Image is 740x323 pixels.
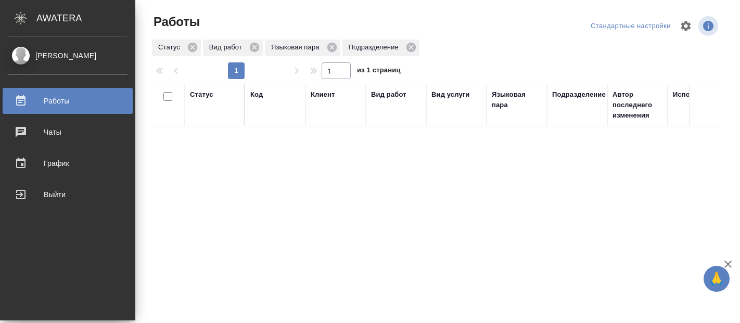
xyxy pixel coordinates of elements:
[311,89,335,100] div: Клиент
[151,14,200,30] span: Работы
[190,89,213,100] div: Статус
[431,89,470,100] div: Вид услуги
[3,150,133,176] a: График
[8,93,127,109] div: Работы
[357,64,401,79] span: из 1 страниц
[3,88,133,114] a: Работы
[704,266,730,292] button: 🙏
[158,42,184,53] p: Статус
[8,50,127,61] div: [PERSON_NAME]
[588,18,673,34] div: split button
[8,124,127,140] div: Чаты
[203,40,263,56] div: Вид работ
[698,16,720,36] span: Посмотреть информацию
[8,156,127,171] div: График
[3,119,133,145] a: Чаты
[8,187,127,202] div: Выйти
[152,40,201,56] div: Статус
[673,14,698,38] span: Настроить таблицу
[342,40,419,56] div: Подразделение
[209,42,246,53] p: Вид работ
[613,89,662,121] div: Автор последнего изменения
[36,8,135,29] div: AWATERA
[552,89,606,100] div: Подразделение
[349,42,402,53] p: Подразделение
[673,89,719,100] div: Исполнитель
[708,268,725,290] span: 🙏
[271,42,323,53] p: Языковая пара
[250,89,263,100] div: Код
[371,89,406,100] div: Вид работ
[3,182,133,208] a: Выйти
[492,89,542,110] div: Языковая пара
[265,40,340,56] div: Языковая пара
